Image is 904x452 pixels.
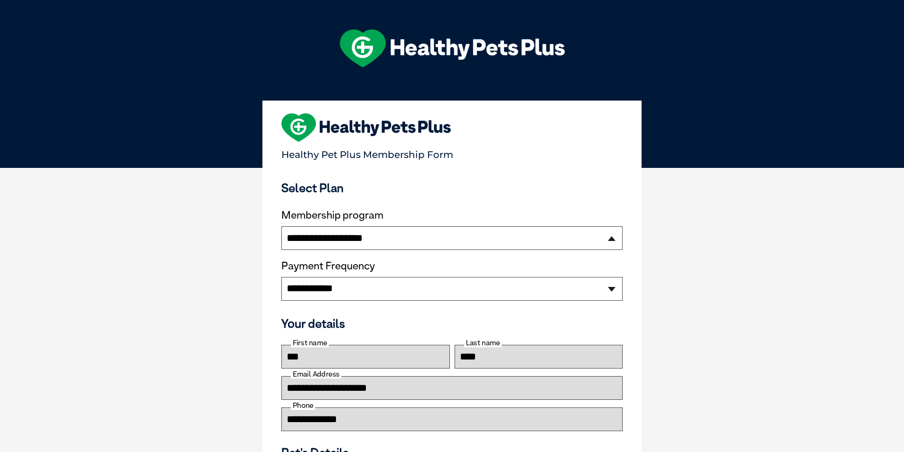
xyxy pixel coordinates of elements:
img: heart-shape-hpp-logo-large.png [281,113,451,142]
p: Healthy Pet Plus Membership Form [281,145,623,160]
label: Membership program [281,209,623,221]
label: First name [291,339,329,347]
label: Email Address [291,370,341,378]
label: Phone [291,401,315,410]
h3: Your details [281,316,623,331]
label: Payment Frequency [281,260,375,272]
label: Last name [464,339,502,347]
h3: Select Plan [281,181,623,195]
img: hpp-logo-landscape-green-white.png [340,29,565,67]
